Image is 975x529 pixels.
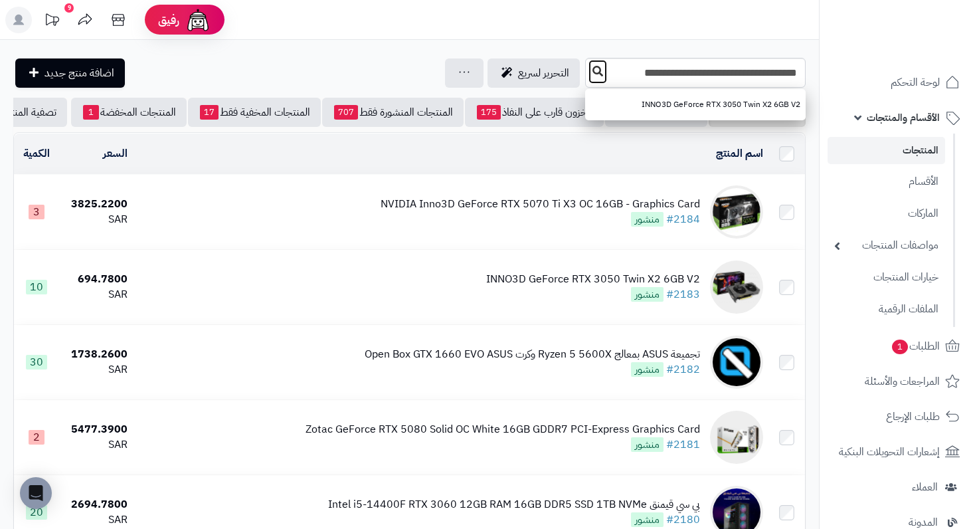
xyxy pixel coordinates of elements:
span: طلبات الإرجاع [886,407,940,426]
div: SAR [64,512,128,528]
img: ai-face.png [185,7,211,33]
a: المنتجات المخفضة1 [71,98,187,127]
div: بي سي قيمنق Intel i5-14400F RTX 3060 12GB RAM 16GB DDR5 SSD 1TB NVMe [328,497,700,512]
a: طلبات الإرجاع [828,401,967,433]
a: الطلبات1 [828,330,967,362]
a: اضافة منتج جديد [15,58,125,88]
a: اسم المنتج [716,146,763,161]
span: منشور [631,512,664,527]
div: SAR [64,287,128,302]
div: 5477.3900 [64,422,128,437]
div: 1738.2600 [64,347,128,362]
a: تحديثات المنصة [35,7,68,37]
a: المنتجات [828,137,945,164]
a: الملفات الرقمية [828,295,945,324]
a: مخزون قارب على النفاذ175 [465,98,604,127]
a: إشعارات التحويلات البنكية [828,436,967,468]
div: تجميعة ASUS بمعالج Ryzen 5 5600X وكرت Open Box GTX 1660 EVO ASUS [365,347,700,362]
a: العملاء [828,471,967,503]
a: الأقسام [828,167,945,196]
a: #2183 [666,286,700,302]
span: 707 [334,105,358,120]
img: Zotac GeForce RTX 5080 Solid OC White 16GB GDDR7 PCI-Express Graphics Card [710,411,763,464]
span: العملاء [912,478,938,496]
span: إشعارات التحويلات البنكية [839,443,940,461]
a: مواصفات المنتجات [828,231,945,260]
span: رفيق [158,12,179,28]
a: المراجعات والأسئلة [828,366,967,397]
span: منشور [631,437,664,452]
div: INNO3D GeForce RTX 3050 Twin X2 6GB V2 [486,272,700,287]
span: منشور [631,362,664,377]
div: 9 [64,3,74,13]
div: 694.7800 [64,272,128,287]
a: التحرير لسريع [487,58,580,88]
a: السعر [103,146,128,161]
span: 2 [29,430,44,445]
a: خيارات المنتجات [828,263,945,292]
img: تجميعة ASUS بمعالج Ryzen 5 5600X وكرت Open Box GTX 1660 EVO ASUS [710,336,763,389]
span: 1 [891,339,908,354]
span: منشور [631,287,664,302]
span: 20 [26,505,47,520]
div: Open Intercom Messenger [20,477,52,509]
div: SAR [64,212,128,227]
span: لوحة التحكم [891,73,940,92]
img: NVIDIA Inno3D GeForce RTX 5070 Ti X3 OC 16GB - Graphics Card [710,185,763,239]
div: SAR [64,437,128,453]
span: الأقسام والمنتجات [867,108,940,127]
span: التحرير لسريع [518,65,569,81]
div: 3825.2200 [64,197,128,212]
span: 3 [29,205,44,219]
a: المنتجات المنشورة فقط707 [322,98,464,127]
a: #2180 [666,512,700,528]
img: logo-2.png [885,27,962,55]
div: SAR [64,362,128,377]
a: الكمية [23,146,50,161]
span: منشور [631,212,664,227]
a: الماركات [828,199,945,228]
span: الطلبات [891,337,940,356]
span: 175 [477,105,501,120]
a: لوحة التحكم [828,66,967,98]
div: Zotac GeForce RTX 5080 Solid OC White 16GB GDDR7 PCI-Express Graphics Card [306,422,700,437]
a: #2184 [666,211,700,227]
a: #2181 [666,437,700,453]
a: INNO3D GeForce RTX 3050 Twin X2 6GB V2 [585,92,806,117]
span: 1 [83,105,99,120]
span: اضافة منتج جديد [44,65,114,81]
span: المراجعات والأسئلة [865,372,940,391]
a: #2182 [666,362,700,377]
span: 17 [200,105,219,120]
span: 10 [26,280,47,294]
div: 2694.7800 [64,497,128,512]
a: المنتجات المخفية فقط17 [188,98,321,127]
img: INNO3D GeForce RTX 3050 Twin X2 6GB V2 [710,261,763,314]
div: NVIDIA Inno3D GeForce RTX 5070 Ti X3 OC 16GB - Graphics Card [381,197,700,212]
span: 30 [26,355,47,370]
